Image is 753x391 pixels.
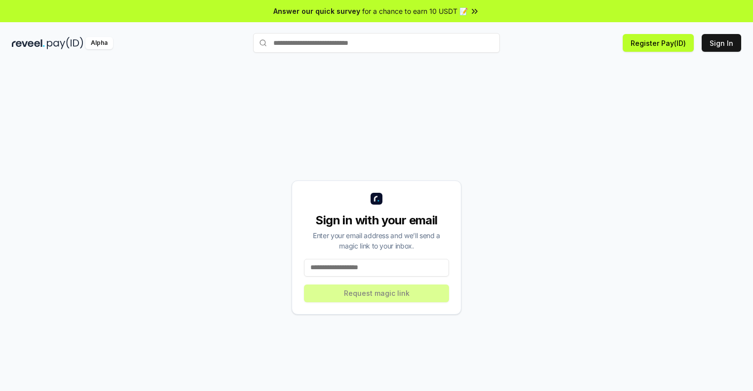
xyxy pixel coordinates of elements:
img: pay_id [47,37,83,49]
div: Enter your email address and we’ll send a magic link to your inbox. [304,230,449,251]
img: reveel_dark [12,37,45,49]
div: Sign in with your email [304,213,449,228]
img: logo_small [371,193,382,205]
button: Register Pay(ID) [623,34,694,52]
span: for a chance to earn 10 USDT 📝 [362,6,468,16]
span: Answer our quick survey [273,6,360,16]
div: Alpha [85,37,113,49]
button: Sign In [702,34,741,52]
